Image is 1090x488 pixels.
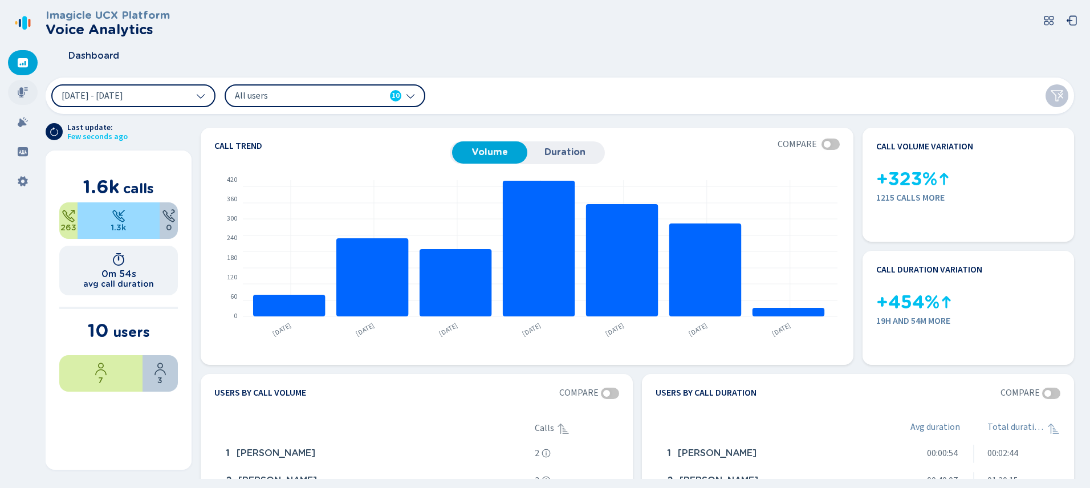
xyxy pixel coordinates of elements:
[83,279,154,288] h2: avg call duration
[17,116,29,128] svg: alarm-filled
[157,376,162,385] span: 3
[876,292,939,313] span: +454%
[68,51,119,61] span: Dashboard
[437,320,459,339] text: [DATE]
[46,22,170,38] h2: Voice Analytics
[67,123,128,132] span: Last update:
[226,448,230,458] span: 1
[8,80,38,105] div: Recordings
[271,320,293,339] text: [DATE]
[927,475,958,486] span: 00:40:07
[17,57,29,68] svg: dashboard-filled
[1047,422,1060,436] svg: sortAscending
[770,320,792,339] text: [DATE]
[458,147,522,157] span: Volume
[1000,388,1040,398] span: Compare
[556,422,570,436] div: Sorted ascending, click to sort descending
[556,422,570,436] svg: sortAscending
[678,448,757,458] span: [PERSON_NAME]
[214,388,306,399] h4: Users by call volume
[535,423,554,433] span: Calls
[535,475,539,486] span: 3
[542,476,551,485] svg: info-circle
[987,422,1044,436] span: Total duration
[17,146,29,157] svg: groups-filled
[46,9,170,22] h3: Imagicle UCX Platform
[153,362,167,376] svg: user-profile
[559,388,599,398] span: Compare
[166,223,172,232] span: 0
[227,175,237,185] text: 420
[520,320,543,339] text: [DATE]
[227,194,237,204] text: 360
[78,202,160,239] div: 83.47%
[987,422,1060,436] div: Total duration
[406,91,415,100] svg: chevron-down
[226,475,231,486] span: 2
[62,209,75,223] svg: telephone-outbound
[143,355,178,392] div: 30%
[227,273,237,282] text: 120
[354,320,376,339] text: [DATE]
[910,422,960,436] span: Avg duration
[876,265,982,275] h4: Call duration variation
[656,388,757,399] h4: Users by call duration
[227,253,237,263] text: 180
[876,169,937,190] span: +323%
[392,90,400,101] span: 10
[939,295,953,309] svg: kpi-up
[667,448,671,458] span: 1
[196,91,205,100] svg: chevron-down
[230,292,237,302] text: 60
[227,214,237,223] text: 300
[238,475,317,486] span: [PERSON_NAME]
[1046,84,1068,107] button: Clear filters
[8,50,38,75] div: Dashboard
[527,141,603,163] button: Duration
[533,147,597,157] span: Duration
[687,320,709,339] text: [DATE]
[221,442,530,465] div: Salam Semaan
[214,141,450,151] h4: Call trend
[101,269,136,279] h1: 0m 54s
[667,475,673,486] span: 2
[123,180,154,197] span: calls
[927,448,958,458] span: 00:00:54
[112,209,125,223] svg: telephone-inbound
[162,209,176,223] svg: unknown-call
[113,324,150,340] span: users
[8,169,38,194] div: Settings
[88,319,109,341] span: 10
[160,202,178,239] div: 0%
[542,449,551,458] svg: info-circle
[50,127,59,136] svg: arrow-clockwise
[535,422,619,436] div: Calls
[235,90,366,102] span: All users
[60,223,76,232] span: 263
[1066,15,1077,26] svg: box-arrow-left
[8,139,38,164] div: Groups
[237,448,315,458] span: [PERSON_NAME]
[112,253,125,266] svg: timer
[662,442,883,465] div: PATRICK WICHERT
[227,233,237,243] text: 240
[17,87,29,98] svg: mic-fill
[876,193,1060,203] span: 1215 calls more
[51,84,215,107] button: [DATE] - [DATE]
[83,176,119,198] span: 1.6k
[59,202,78,239] div: 16.53%
[62,91,123,100] span: [DATE] - [DATE]
[876,141,973,152] h4: Call volume variation
[535,448,539,458] span: 2
[67,132,128,141] span: Few seconds ago
[876,316,1060,326] span: 19h and 54m more
[234,311,237,321] text: 0
[98,376,103,385] span: 7
[987,475,1018,486] span: 01:20:15
[94,362,108,376] svg: user-profile
[452,141,527,163] button: Volume
[111,223,126,232] span: 1.3k
[8,109,38,135] div: Alarms
[1047,422,1060,436] div: Sorted ascending, click to sort descending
